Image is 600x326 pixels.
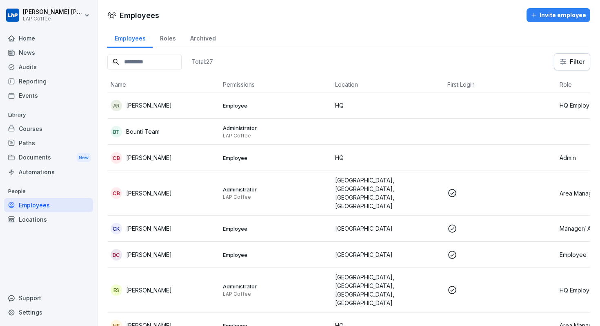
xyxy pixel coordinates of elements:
div: AR [111,100,122,111]
p: Bounti Team [126,127,160,136]
p: [PERSON_NAME] [126,224,172,233]
a: Roles [153,27,183,48]
div: Filter [559,58,585,66]
a: DocumentsNew [4,150,93,165]
a: Employees [4,198,93,212]
div: BT [111,126,122,137]
a: News [4,45,93,60]
p: [PERSON_NAME] [126,189,172,198]
a: Settings [4,305,93,319]
p: LAP Coffee [223,194,329,200]
p: [PERSON_NAME] [126,153,172,162]
p: [GEOGRAPHIC_DATA] [335,224,441,233]
div: Documents [4,150,93,165]
a: Employees [107,27,153,48]
p: People [4,185,93,198]
a: Home [4,31,93,45]
p: Employee [223,102,329,109]
a: Archived [183,27,223,48]
div: Invite employee [531,11,586,20]
p: LAP Coffee [23,16,82,22]
p: LAP Coffee [223,291,329,297]
p: Administrator [223,186,329,193]
th: Location [332,77,444,92]
a: Locations [4,212,93,227]
p: [PERSON_NAME] [126,101,172,110]
p: LAP Coffee [223,133,329,139]
p: Employee [223,154,329,162]
div: Support [4,291,93,305]
div: CB [111,152,122,164]
a: Audits [4,60,93,74]
th: First Login [444,77,556,92]
div: ES [111,284,122,296]
p: HQ [335,153,441,162]
a: Reporting [4,74,93,88]
div: DC [111,249,122,261]
a: Paths [4,136,93,150]
p: [PERSON_NAME] [PERSON_NAME] [23,9,82,16]
div: New [77,153,91,162]
h1: Employees [120,10,159,21]
button: Invite employee [527,8,590,22]
a: Automations [4,165,93,179]
p: HQ [335,101,441,110]
div: CK [111,223,122,234]
a: Events [4,88,93,103]
p: [PERSON_NAME] [126,286,172,295]
p: Library [4,108,93,121]
th: Name [107,77,220,92]
p: [GEOGRAPHIC_DATA], [GEOGRAPHIC_DATA], [GEOGRAPHIC_DATA], [GEOGRAPHIC_DATA] [335,176,441,210]
p: Employee [223,225,329,232]
p: [GEOGRAPHIC_DATA], [GEOGRAPHIC_DATA], [GEOGRAPHIC_DATA], [GEOGRAPHIC_DATA] [335,273,441,307]
p: Administrator [223,124,329,132]
p: Total: 27 [191,58,213,65]
button: Filter [554,54,590,70]
p: [PERSON_NAME] [126,250,172,259]
th: Permissions [220,77,332,92]
p: Administrator [223,283,329,290]
p: Employee [223,251,329,259]
p: [GEOGRAPHIC_DATA] [335,250,441,259]
a: Courses [4,121,93,136]
div: CB [111,187,122,199]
